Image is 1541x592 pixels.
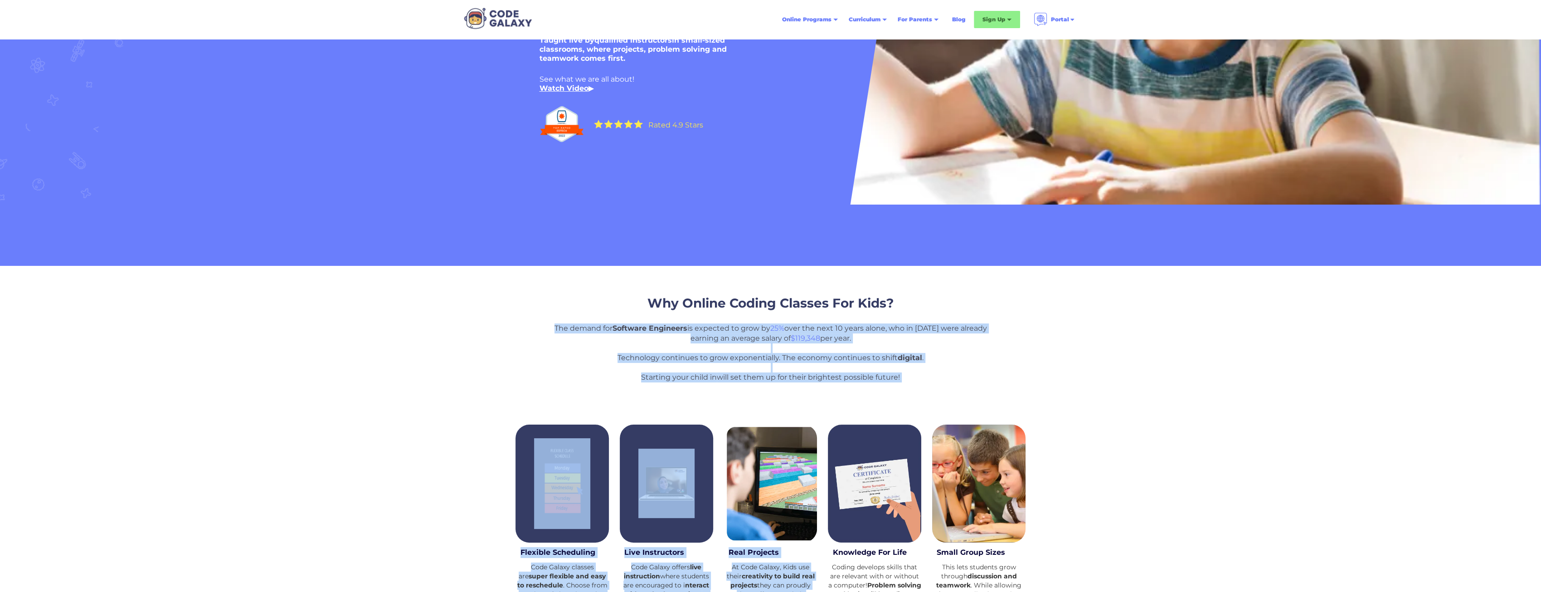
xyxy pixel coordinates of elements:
div: Rated 4.9 Stars [648,122,703,129]
strong: creativity to build real projects [730,572,815,589]
div: Online Programs [777,11,843,28]
a: Blog [947,11,971,28]
div: Sign Up [982,15,1005,24]
strong: live instruction [624,563,702,580]
span: 25% [770,324,784,333]
div: Online Programs [782,15,831,24]
strong: qualified instructors [594,36,671,44]
div: Curriculum [843,11,892,28]
a: Watch Video [539,84,588,93]
h3: Flexible Scheduling [520,547,604,558]
h3: Real Projects [729,547,812,558]
div: Curriculum [849,15,880,24]
img: Yellow Star - the Code Galaxy [604,120,613,128]
div: For Parents [892,11,944,28]
div: Portal [1028,9,1081,30]
img: Top Rated edtech company [539,102,584,146]
img: Yellow Star - the Code Galaxy [624,120,633,128]
strong: discussion and teamwork [936,572,1017,589]
div: For Parents [898,15,932,24]
strong: super flexible and easy to reschedule [517,572,606,589]
p: The demand for is expected to grow by over the next 10 years alone, who in [DATE] were already ea... [549,323,993,382]
span: Why Online Coding Classes For Kids? [647,295,894,311]
img: Yellow Star - the Code Galaxy [614,120,623,128]
span: $119,348 [791,334,820,342]
div: Sign Up [974,11,1020,28]
strong: digital [898,353,922,362]
h3: Small Group Sizes [937,547,1021,558]
h5: Taught live by in small-sized classrooms, where projects, problem solving and teamwork comes first. [539,36,766,63]
div: See what we are all about! ‍ ▶ [539,75,974,93]
img: Yellow Star - the Code Galaxy [634,120,643,128]
img: Yellow Star - the Code Galaxy [594,120,603,128]
h3: Live Instructors [624,547,708,558]
strong: Software Engineers [613,324,687,333]
div: Portal [1051,15,1069,24]
h3: Knowledge For Life [833,547,917,558]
